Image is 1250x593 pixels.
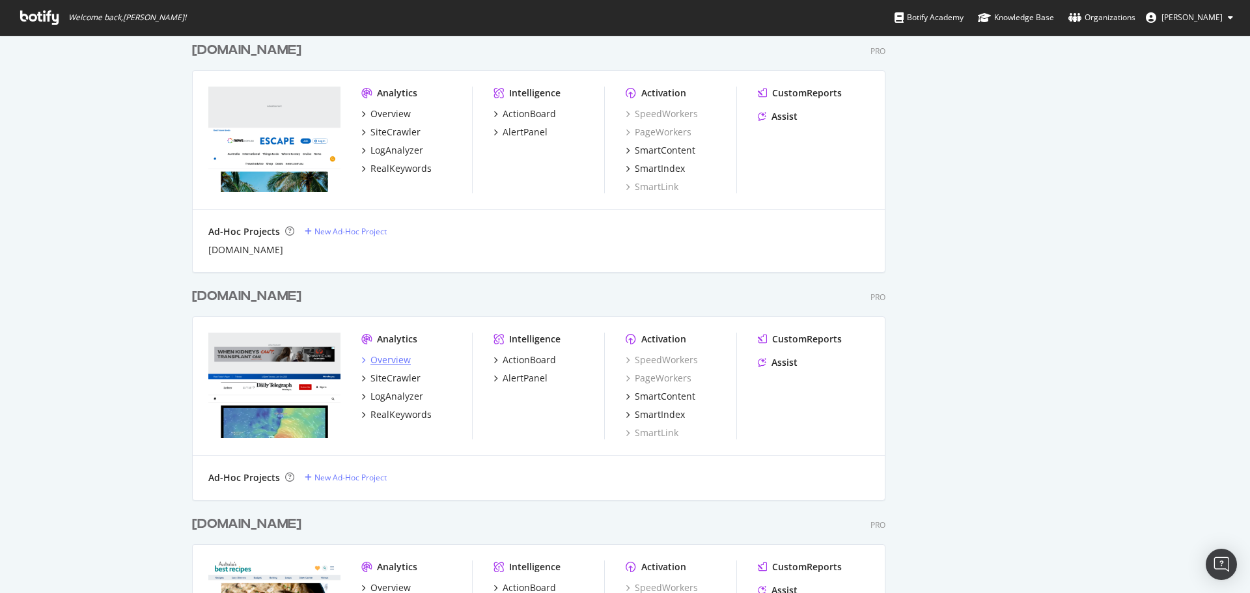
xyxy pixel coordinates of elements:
[361,107,411,120] a: Overview
[305,226,387,237] a: New Ad-Hoc Project
[208,225,280,238] div: Ad-Hoc Projects
[361,126,421,139] a: SiteCrawler
[370,372,421,385] div: SiteCrawler
[305,472,387,483] a: New Ad-Hoc Project
[377,560,417,573] div: Analytics
[771,356,798,369] div: Assist
[758,110,798,123] a: Assist
[641,87,686,100] div: Activation
[626,144,695,157] a: SmartContent
[503,107,556,120] div: ActionBoard
[493,126,548,139] a: AlertPanel
[626,390,695,403] a: SmartContent
[635,390,695,403] div: SmartContent
[361,353,411,366] a: Overview
[626,107,698,120] a: SpeedWorkers
[192,287,301,306] div: [DOMAIN_NAME]
[635,144,695,157] div: SmartContent
[361,390,423,403] a: LogAnalyzer
[503,126,548,139] div: AlertPanel
[377,87,417,100] div: Analytics
[370,162,432,175] div: RealKeywords
[493,353,556,366] a: ActionBoard
[870,46,885,57] div: Pro
[370,390,423,403] div: LogAnalyzer
[314,472,387,483] div: New Ad-Hoc Project
[635,408,685,421] div: SmartIndex
[1135,7,1243,28] button: [PERSON_NAME]
[626,126,691,139] a: PageWorkers
[192,41,307,60] a: [DOMAIN_NAME]
[361,162,432,175] a: RealKeywords
[493,372,548,385] a: AlertPanel
[68,12,186,23] span: Welcome back, [PERSON_NAME] !
[370,353,411,366] div: Overview
[192,515,301,534] div: [DOMAIN_NAME]
[758,87,842,100] a: CustomReports
[208,471,280,484] div: Ad-Hoc Projects
[192,515,307,534] a: [DOMAIN_NAME]
[772,87,842,100] div: CustomReports
[626,408,685,421] a: SmartIndex
[509,87,561,100] div: Intelligence
[370,144,423,157] div: LogAnalyzer
[641,560,686,573] div: Activation
[509,333,561,346] div: Intelligence
[370,126,421,139] div: SiteCrawler
[192,41,301,60] div: [DOMAIN_NAME]
[503,353,556,366] div: ActionBoard
[509,560,561,573] div: Intelligence
[208,243,283,256] a: [DOMAIN_NAME]
[208,87,340,192] img: www.escape.com.au
[772,560,842,573] div: CustomReports
[758,333,842,346] a: CustomReports
[1161,12,1223,23] span: Thomas Ashworth
[626,426,678,439] a: SmartLink
[1068,11,1135,24] div: Organizations
[641,333,686,346] div: Activation
[626,180,678,193] a: SmartLink
[626,372,691,385] a: PageWorkers
[503,372,548,385] div: AlertPanel
[626,162,685,175] a: SmartIndex
[493,107,556,120] a: ActionBoard
[758,356,798,369] a: Assist
[192,287,307,306] a: [DOMAIN_NAME]
[208,333,340,438] img: www.dailytelegraph.com.au
[870,292,885,303] div: Pro
[870,519,885,531] div: Pro
[314,226,387,237] div: New Ad-Hoc Project
[1206,549,1237,580] div: Open Intercom Messenger
[978,11,1054,24] div: Knowledge Base
[772,333,842,346] div: CustomReports
[635,162,685,175] div: SmartIndex
[361,408,432,421] a: RealKeywords
[370,408,432,421] div: RealKeywords
[758,560,842,573] a: CustomReports
[895,11,964,24] div: Botify Academy
[361,372,421,385] a: SiteCrawler
[361,144,423,157] a: LogAnalyzer
[377,333,417,346] div: Analytics
[370,107,411,120] div: Overview
[626,353,698,366] a: SpeedWorkers
[771,110,798,123] div: Assist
